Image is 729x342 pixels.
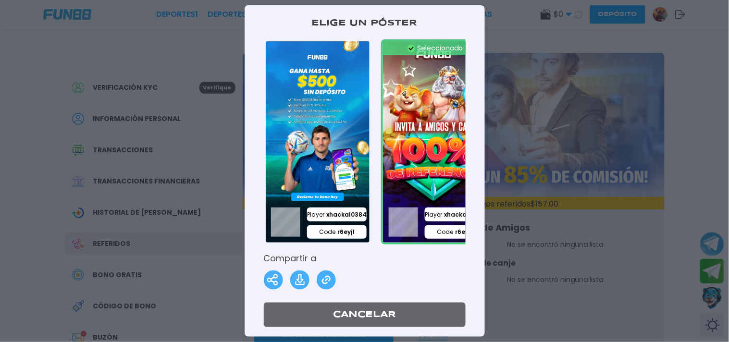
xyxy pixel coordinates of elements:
p: Elige un póster [264,17,466,30]
p: Compartir a [264,252,466,265]
p: Code [425,225,484,239]
p: Player [425,208,484,221]
button: Cancelar [264,303,466,327]
img: Download [290,270,309,290]
img: /assets/poster_1-9563f904.webp [264,39,372,244]
span: xhackal0384 [326,210,367,219]
span: xhackal0384 [444,210,484,219]
p: Player [307,208,367,221]
span: r6eyj1 [337,228,355,236]
img: /assets/poster_2-3138f731.webp [381,39,489,244]
img: Share Link [317,270,336,290]
span: r6eyj1 [455,228,472,236]
p: Code [307,225,367,239]
img: Share [264,270,283,290]
div: Seleccionado [383,41,487,55]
